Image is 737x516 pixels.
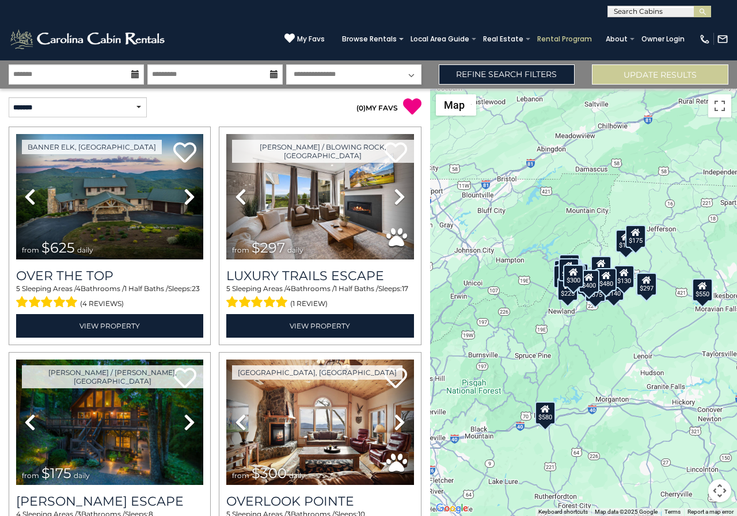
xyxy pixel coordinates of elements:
[603,277,624,300] div: $140
[356,104,398,112] a: (0)MY FAVS
[586,278,606,301] div: $375
[531,31,598,47] a: Rental Program
[124,284,168,293] span: 1 Half Baths /
[558,278,579,301] div: $225
[226,134,413,259] img: thumbnail_168695581.jpeg
[579,269,600,292] div: $400
[77,246,93,254] span: daily
[74,471,90,480] span: daily
[717,33,728,45] img: mail-regular-white.png
[708,479,731,502] button: Map camera controls
[444,99,465,111] span: Map
[16,284,20,293] span: 5
[289,471,305,480] span: daily
[596,267,617,291] div: $480
[433,501,471,516] a: Open this area in Google Maps (opens a new window)
[226,284,413,311] div: Sleeping Areas / Bathrooms / Sleeps:
[226,268,413,284] a: Luxury Trails Escape
[636,31,690,47] a: Owner Login
[232,246,249,254] span: from
[232,140,413,163] a: [PERSON_NAME] / Blowing Rock, [GEOGRAPHIC_DATA]
[402,284,408,293] span: 17
[192,284,200,293] span: 23
[80,296,124,311] span: (4 reviews)
[16,494,203,509] h3: Todd Escape
[16,314,203,338] a: View Property
[637,273,658,296] div: $297
[226,360,413,485] img: thumbnail_163477009.jpeg
[335,284,378,293] span: 1 Half Baths /
[559,258,579,281] div: $425
[625,224,646,247] div: $175
[614,265,635,288] div: $130
[600,31,633,47] a: About
[433,501,471,516] img: Google
[616,230,636,253] div: $175
[286,284,291,293] span: 4
[226,494,413,509] a: Overlook Pointe
[477,31,529,47] a: Real Estate
[22,246,39,254] span: from
[76,284,81,293] span: 4
[297,34,325,44] span: My Favs
[16,134,203,259] img: thumbnail_167153549.jpeg
[538,508,588,516] button: Keyboard shortcuts
[41,239,75,256] span: $625
[252,465,287,481] span: $300
[232,471,249,480] span: from
[9,28,168,51] img: White-1-2.png
[284,33,325,45] a: My Favs
[563,265,584,288] div: $300
[16,360,203,485] img: thumbnail_168627805.jpeg
[173,141,196,166] a: Add to favorites
[226,314,413,338] a: View Property
[252,239,285,256] span: $297
[708,94,731,117] button: Toggle fullscreen view
[287,246,303,254] span: daily
[22,140,162,154] a: Banner Elk, [GEOGRAPHIC_DATA]
[436,94,476,116] button: Change map style
[439,64,575,85] a: Refine Search Filters
[559,254,580,277] div: $125
[336,31,402,47] a: Browse Rentals
[664,509,681,515] a: Terms
[22,365,203,388] a: [PERSON_NAME] / [PERSON_NAME], [GEOGRAPHIC_DATA]
[405,31,475,47] a: Local Area Guide
[22,471,39,480] span: from
[359,104,363,112] span: 0
[16,494,203,509] a: [PERSON_NAME] Escape
[384,366,407,391] a: Add to favorites
[290,296,328,311] span: (1 review)
[592,64,728,85] button: Update Results
[687,509,734,515] a: Report a map error
[595,509,658,515] span: Map data ©2025 Google
[226,284,230,293] span: 5
[232,365,402,380] a: [GEOGRAPHIC_DATA], [GEOGRAPHIC_DATA]
[41,465,71,481] span: $175
[591,256,611,279] div: $349
[699,33,711,45] img: phone-regular-white.png
[356,104,366,112] span: ( )
[554,265,575,288] div: $230
[16,268,203,284] a: Over The Top
[535,401,556,424] div: $580
[692,278,713,301] div: $550
[16,284,203,311] div: Sleeping Areas / Bathrooms / Sleeps:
